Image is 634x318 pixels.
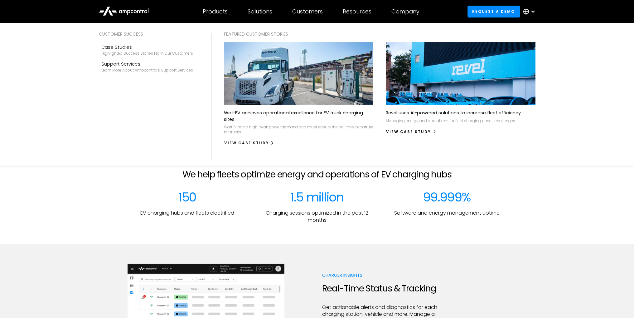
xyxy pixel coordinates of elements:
div: Customer success [99,31,199,37]
div: Learn more about Ampcontrol’s support services [101,68,193,73]
div: View Case Study [386,129,431,135]
p: Charger Insights [322,272,442,278]
p: Managing energy and operations for fleet charging poses challenges [386,118,515,123]
a: Case StudiesHighlighted success stories From Our Customers [99,41,199,58]
p: WattEV achieves operational excellence for EV truck charging sites [224,110,374,122]
p: Charging sessions optimized in the past 12 months [257,210,377,224]
div: Customers [292,8,323,15]
div: 1.5 million [290,190,344,205]
div: Support Services [101,61,193,67]
div: Company [391,8,419,15]
div: Featured Customer Stories [224,31,535,37]
div: 150 [178,190,196,205]
div: Highlighted success stories From Our Customers [101,51,193,56]
a: View Case Study [386,127,437,137]
div: View Case Study [224,140,269,146]
a: View Case Study [224,138,275,148]
p: EV charging hubs and fleets electrified [140,210,234,216]
div: Solutions [248,8,272,15]
div: 99.999% [423,190,471,205]
div: Resources [343,8,371,15]
div: Products [203,8,228,15]
a: Support ServicesLearn more about Ampcontrol’s support services [99,58,199,75]
h2: Real-Time Status & Tracking [322,283,442,294]
a: Request a demo [467,6,520,17]
h2: We help fleets optimize energy and operations of EV charging hubs [182,169,451,180]
p: WattEV has a high peak power demand and must ensure the on-time departure for trucks [224,125,374,134]
p: Revel uses AI-powered solutions to increase fleet efficiency [386,110,521,116]
div: Case Studies [101,44,193,51]
p: Software and energy management uptime [394,210,500,216]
